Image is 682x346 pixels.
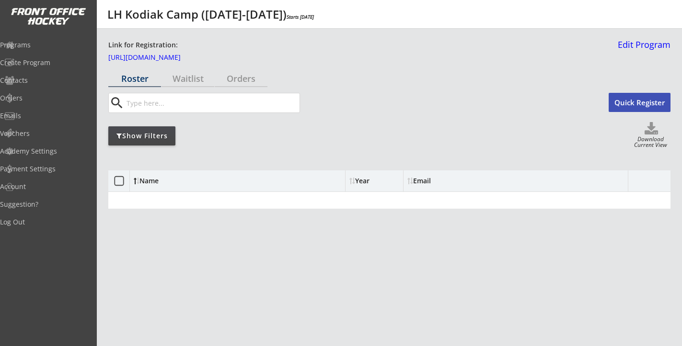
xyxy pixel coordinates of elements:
[11,8,86,25] img: FOH%20White%20Logo%20Transparent.png
[215,74,267,83] div: Orders
[109,95,125,111] button: search
[107,9,314,20] div: LH Kodiak Camp ([DATE]-[DATE])
[407,178,494,184] div: Email
[125,93,300,112] input: Type here...
[631,136,670,149] div: Download Current View
[609,93,670,112] button: Quick Register
[108,74,161,83] div: Roster
[349,178,399,184] div: Year
[134,178,212,184] div: Name
[108,54,204,65] a: [URL][DOMAIN_NAME]
[108,131,175,141] div: Show Filters
[162,74,214,83] div: Waitlist
[108,40,179,50] div: Link for Registration:
[614,40,670,57] a: Edit Program
[632,122,670,136] button: Click to download full roster. Your browser settings may try to block it, check your security set...
[287,13,314,20] em: Starts [DATE]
